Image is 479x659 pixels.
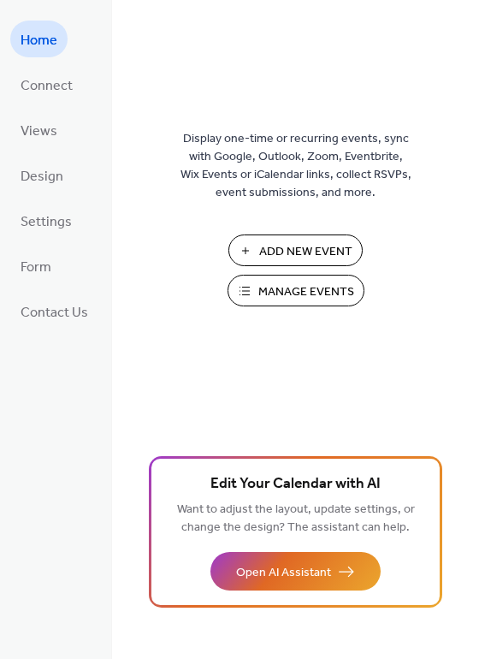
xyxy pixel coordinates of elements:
a: Home [10,21,68,57]
span: Edit Your Calendar with AI [210,472,381,496]
span: Open AI Assistant [236,564,331,582]
a: Contact Us [10,293,98,329]
button: Open AI Assistant [210,552,381,591]
span: Connect [21,73,73,99]
a: Form [10,247,62,284]
a: Views [10,111,68,148]
a: Design [10,157,74,193]
a: Settings [10,202,82,239]
span: Manage Events [258,283,354,301]
span: Want to adjust the layout, update settings, or change the design? The assistant can help. [177,498,415,539]
a: Connect [10,66,83,103]
span: Home [21,27,57,54]
span: Design [21,163,63,190]
button: Manage Events [228,275,364,306]
span: Form [21,254,51,281]
span: Add New Event [259,243,352,261]
span: Settings [21,209,72,235]
button: Add New Event [228,235,363,266]
span: Views [21,118,57,145]
span: Contact Us [21,300,88,326]
span: Display one-time or recurring events, sync with Google, Outlook, Zoom, Eventbrite, Wix Events or ... [180,130,411,202]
